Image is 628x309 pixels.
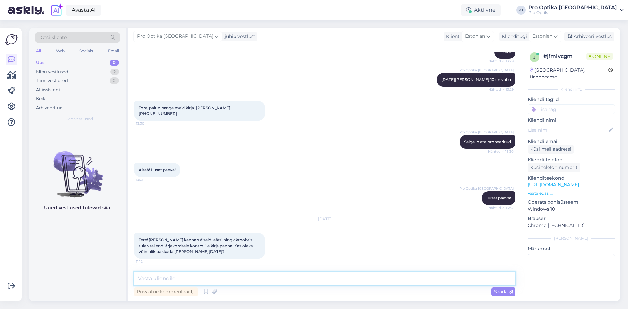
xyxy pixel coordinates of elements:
a: Pro Optika [GEOGRAPHIC_DATA]Pro Optika [528,5,624,15]
p: Vaata edasi ... [528,190,615,196]
div: Pro Optika [GEOGRAPHIC_DATA] [528,5,617,10]
span: Estonian [532,33,552,40]
div: Privaatne kommentaar [134,287,198,296]
span: Uued vestlused [62,116,93,122]
div: 2 [110,69,119,75]
span: Tore, palun pange meid kirja. [PERSON_NAME] [PHONE_NUMBER] [139,105,231,116]
div: 0 [110,77,119,84]
a: [URL][DOMAIN_NAME] [528,182,579,188]
img: No chats [29,140,126,198]
div: Küsi meiliaadressi [528,145,574,154]
div: # jfmlvcgm [543,52,586,60]
div: 0 [110,60,119,66]
div: AI Assistent [36,87,60,93]
div: juhib vestlust [222,33,255,40]
span: Tere! [PERSON_NAME] kannab öiseid läätsi ning oktoobris tuleb tal end järjekordsele kontrollile k... [139,237,253,254]
div: [GEOGRAPHIC_DATA], Haabneeme [530,67,608,80]
span: Nähtud ✓ 13:32 [488,205,514,210]
span: Nähtud ✓ 13:29 [488,87,514,92]
p: Kliendi nimi [528,117,615,124]
div: Pro Optika [528,10,617,15]
p: Kliendi tag'id [528,96,615,103]
img: Askly Logo [5,33,18,46]
span: j [533,55,535,60]
span: Nähtud ✓ 13:29 [488,59,514,64]
div: Klienditugi [499,33,527,40]
span: Nähtud ✓ 13:30 [488,149,514,154]
img: explore-ai [50,3,63,17]
div: Email [107,47,120,55]
p: Windows 10 [528,206,615,213]
p: Kliendi telefon [528,156,615,163]
span: Ilusat päeva! [486,196,511,200]
input: Lisa tag [528,104,615,114]
div: PT [516,6,526,15]
span: Pro Optika [GEOGRAPHIC_DATA] [459,68,514,73]
span: Saada [494,289,513,295]
div: Klient [444,33,460,40]
p: Klienditeekond [528,175,615,181]
span: Pro Optika [GEOGRAPHIC_DATA] [459,186,514,191]
span: Pro Optika [GEOGRAPHIC_DATA] [137,33,213,40]
span: Online [586,53,613,60]
p: Operatsioonisüsteem [528,199,615,206]
div: Tiimi vestlused [36,77,68,84]
div: Küsi telefoninumbrit [528,163,580,172]
span: Aitäh! Ilusat päeva! [139,167,176,172]
input: Lisa nimi [528,127,607,134]
p: Chrome [TECHNICAL_ID] [528,222,615,229]
span: Otsi kliente [41,34,67,41]
div: Arhiveeri vestlus [564,32,614,41]
span: 13:30 [136,121,161,126]
span: 11:12 [136,259,161,264]
div: [PERSON_NAME] [528,235,615,241]
a: Avasta AI [66,5,101,16]
div: [DATE] [134,216,515,222]
div: Kõik [36,95,45,102]
p: Kliendi email [528,138,615,145]
span: Tere [503,49,511,54]
span: 13:31 [136,177,161,182]
div: Uus [36,60,44,66]
div: Kliendi info [528,86,615,92]
p: Märkmed [528,245,615,252]
div: Aktiivne [461,4,501,16]
span: Selge, olete broneeritud [464,139,511,144]
p: Uued vestlused tulevad siia. [44,204,111,211]
span: [DATE][PERSON_NAME] 10 on vaba [441,77,511,82]
p: Brauser [528,215,615,222]
span: Estonian [465,33,485,40]
div: Minu vestlused [36,69,68,75]
div: Web [55,47,66,55]
span: Pro Optika [GEOGRAPHIC_DATA] [459,130,514,135]
div: All [35,47,42,55]
div: Arhiveeritud [36,105,63,111]
div: Socials [78,47,94,55]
